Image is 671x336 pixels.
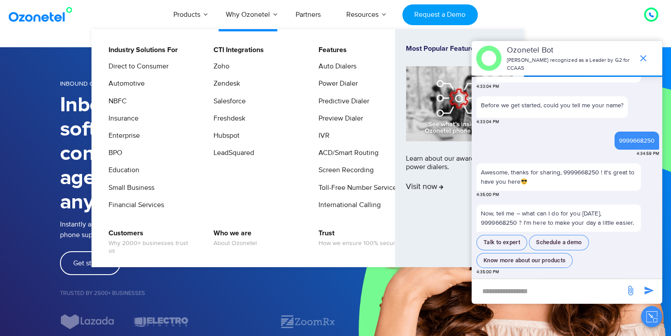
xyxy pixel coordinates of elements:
a: Preview Dialer [313,113,364,124]
p: Before we get started, could you tell me your name? [481,101,623,110]
a: TrustHow we ensure 100% security [313,228,403,249]
a: Zoho [208,61,231,72]
h1: Inbound call center software quickly connects customers to agents. Anytime, anywhere. [60,93,336,215]
a: Insurance [103,113,140,124]
a: Education [103,165,141,176]
p: Ozonetel Bot [507,45,634,57]
span: 4:33:04 PM [476,119,499,125]
div: Image Carousel [60,314,336,329]
span: send message [640,282,658,299]
button: Schedule a demo [529,235,589,250]
a: Salesforce [208,96,247,107]
a: Zendesk [208,78,241,89]
span: send message [622,282,639,299]
a: Most Popular FeatureLearn about our award-winning power dialers.Visit now [406,45,513,252]
span: 4:35:00 PM [476,269,499,276]
a: Predictive Dialer [313,96,371,107]
button: Know more about our products [476,253,573,268]
a: CTI Integrations [208,45,265,56]
span: Get started [73,260,107,267]
span: end chat or minimize [634,49,652,67]
p: Now, tell me – what can I do for you [DATE], 9999668250 ? I'm here to make your day a little easier. [476,204,641,232]
div: 1 / 7 [206,317,262,327]
img: header [476,45,502,71]
img: phone-system-min.jpg [406,66,513,141]
span: INBOUND CALL CENTER SOLUTION [60,80,160,87]
img: zoomrx [280,314,335,329]
h5: Trusted by 2500+ Businesses [60,291,336,296]
a: International Calling [313,200,382,211]
a: Industry Solutions For [103,45,179,56]
a: Direct to Consumer [103,61,170,72]
div: 2 / 7 [280,314,335,329]
a: Financial Services [103,200,165,211]
img: Lazada [60,314,116,329]
a: Get started [60,251,120,275]
div: 9999668250 [619,136,655,145]
a: Freshdesk [208,113,247,124]
button: Close chat [641,306,662,327]
a: Enterprise [103,130,141,141]
a: LeadSquared [208,147,255,159]
div: 6 / 7 [60,314,116,329]
a: Power Dialer [313,78,359,89]
span: How we ensure 100% security [319,240,401,247]
span: 4:33:04 PM [476,83,499,90]
a: Hubspot [208,130,241,141]
a: Automotive [103,78,146,89]
span: About Ozonetel [214,240,257,247]
a: ACD/Smart Routing [313,147,380,159]
p: [PERSON_NAME] recognized as a Leader by G2 for CCAAS [507,57,634,72]
p: Awesome, thanks for sharing, 9999668250 ! It's great to have you here [481,168,637,186]
a: NBFC [103,96,128,107]
a: Small Business [103,182,156,193]
span: Why 2000+ businesses trust us [109,240,195,255]
span: 4:35:00 PM [476,192,499,198]
span: 4:34:59 PM [637,151,659,157]
a: CustomersWhy 2000+ businesses trust us [103,228,197,256]
div: new-msg-input [476,283,621,299]
button: Talk to expert [476,235,527,250]
p: Instantly access all the tools you need to ensure highly responsive phone support. [60,219,336,240]
div: 7 / 7 [133,314,189,329]
a: Toll-Free Number Services [313,182,401,193]
a: Auto Dialers [313,61,358,72]
img: 😎 [521,178,527,185]
a: Features [313,45,348,56]
a: BPO [103,147,124,159]
span: Visit now [406,182,443,192]
a: Screen Recording [313,165,375,176]
a: Who we areAbout Ozonetel [208,228,258,249]
a: IVR [313,130,331,141]
img: electro [133,314,189,329]
a: Request a Demo [402,4,478,25]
